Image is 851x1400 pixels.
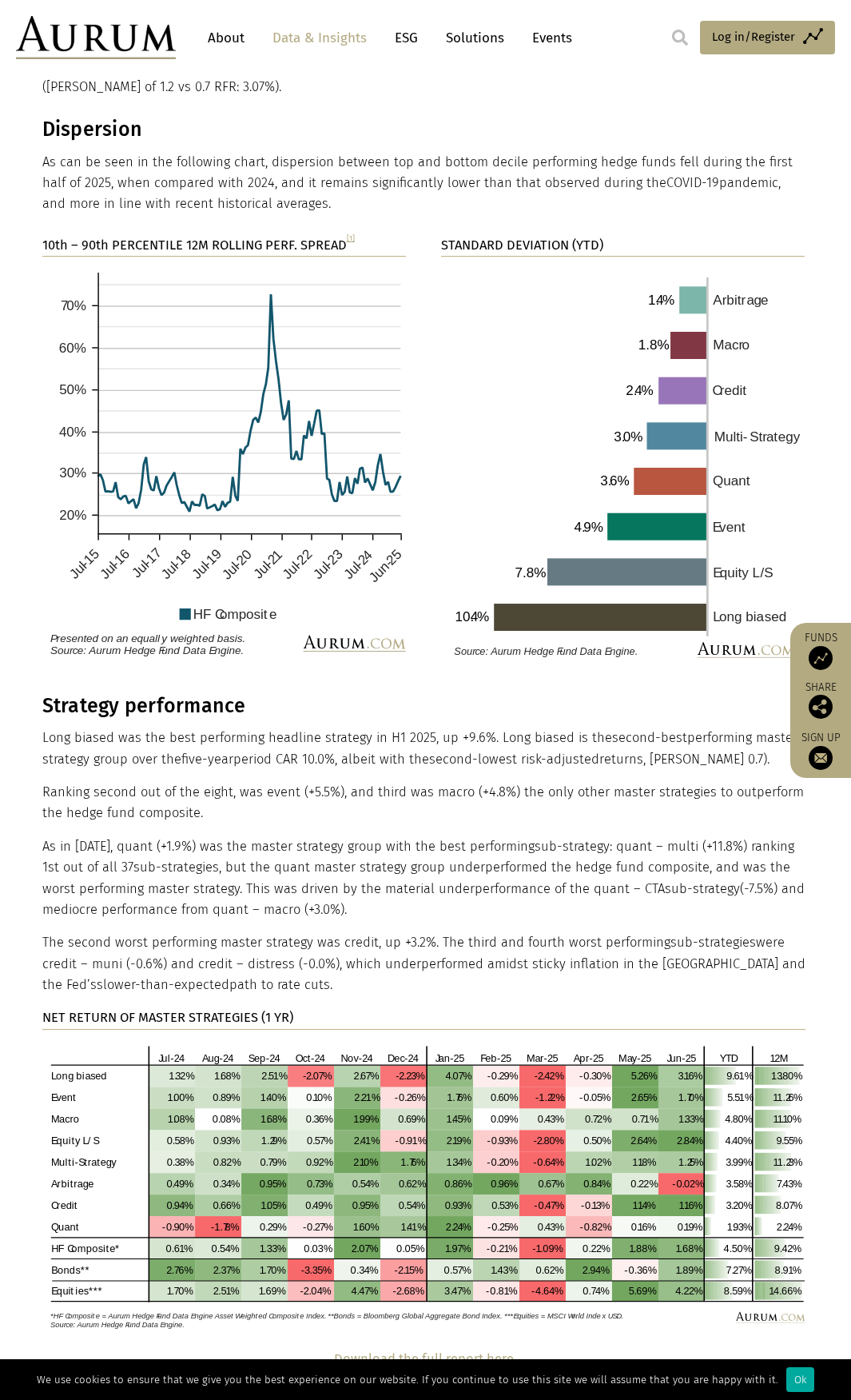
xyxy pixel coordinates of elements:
[97,977,229,992] span: slower-than-expected
[334,1351,514,1366] a: Download the full report here
[670,935,756,950] span: sub-strategies
[809,746,833,770] img: Sign up to our newsletter
[42,728,805,770] p: Long biased was the best performing headline strategy in H1 2025, up +9.6%. Long biased is the pe...
[809,695,833,719] img: Share this post
[264,23,375,53] a: Data & Insights
[441,237,603,253] strong: STANDARD DEVIATION (YTD)
[798,682,843,719] div: Share
[798,631,843,670] a: Funds
[42,694,805,718] h3: Strategy performance
[42,237,355,253] strong: 10th – 90th PERCENTILE 12M ROLLING PERF. SPREAD
[429,752,517,767] span: second-lowest
[42,118,805,142] h3: Dispersion
[809,646,833,670] img: Access Funds
[133,860,219,875] span: sub-strategies
[666,175,719,190] span: COVID-19
[700,21,835,54] a: Log in/Register
[347,233,355,242] a: [1]
[200,23,253,53] a: About
[42,152,805,215] p: As can be seen in the following chart, dispersion between top and bottom decile performing hedge ...
[42,836,805,921] p: As in [DATE], quant (+1.9%) was the master strategy group with the best performing : quant – mult...
[612,730,687,745] span: second-best
[42,932,805,995] p: The second worst performing master strategy was credit, up +3.2%. The third and fourth worst perf...
[16,16,176,59] img: Aurum
[798,731,843,770] a: Sign up
[535,839,610,854] span: sub-strategy
[521,752,599,767] span: risk-adjusted
[181,752,233,767] span: five-year
[387,23,426,53] a: ESG
[712,27,795,46] span: Log in/Register
[438,23,512,53] a: Solutions
[42,782,805,824] p: Ranking second out of the eight, was event (+5.5%), and third was macro (+4.8%) the only other ma...
[524,23,572,53] a: Events
[665,881,740,896] span: sub-strategy
[786,1367,814,1392] div: Ok
[672,30,688,46] img: search.svg
[42,1010,293,1025] strong: NET RETURN OF MASTER STRATEGIES (1 YR)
